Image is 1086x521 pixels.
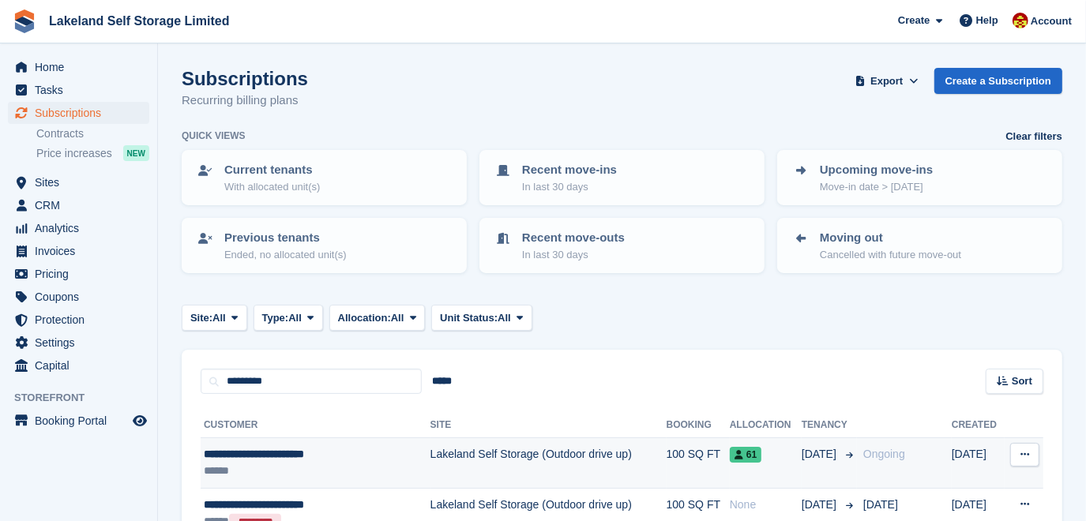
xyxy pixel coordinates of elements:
a: Moving out Cancelled with future move-out [779,219,1061,272]
span: Export [870,73,903,89]
span: Analytics [35,217,130,239]
th: Tenancy [802,413,857,438]
a: menu [8,217,149,239]
span: 61 [730,447,761,463]
img: stora-icon-8386f47178a22dfd0bd8f6a31ec36ba5ce8667c1dd55bd0f319d3a0aa187defe.svg [13,9,36,33]
a: menu [8,194,149,216]
a: menu [8,263,149,285]
a: Price increases NEW [36,144,149,162]
button: Unit Status: All [431,305,532,331]
span: Type: [262,310,289,326]
span: Price increases [36,146,112,161]
a: menu [8,240,149,262]
a: Previous tenants Ended, no allocated unit(s) [183,219,465,272]
th: Customer [201,413,430,438]
a: menu [8,286,149,308]
p: With allocated unit(s) [224,179,320,195]
span: [DATE] [802,446,840,463]
a: menu [8,56,149,78]
span: Site: [190,310,212,326]
a: Upcoming move-ins Move-in date > [DATE] [779,152,1061,204]
span: All [212,310,226,326]
span: Capital [35,354,130,377]
th: Created [952,413,1005,438]
p: Recent move-outs [522,229,625,247]
span: Booking Portal [35,410,130,432]
span: Account [1031,13,1072,29]
p: Recent move-ins [522,161,617,179]
a: menu [8,102,149,124]
span: Storefront [14,390,157,406]
span: Protection [35,309,130,331]
span: Sites [35,171,130,193]
span: Help [976,13,998,28]
h6: Quick views [182,129,246,143]
span: Allocation: [338,310,391,326]
td: [DATE] [952,438,1005,489]
a: menu [8,332,149,354]
p: Current tenants [224,161,320,179]
a: Preview store [130,411,149,430]
th: Booking [667,413,730,438]
span: Unit Status: [440,310,498,326]
a: Lakeland Self Storage Limited [43,8,236,34]
span: [DATE] [802,497,840,513]
span: Tasks [35,79,130,101]
p: In last 30 days [522,247,625,263]
td: Lakeland Self Storage (Outdoor drive up) [430,438,667,489]
p: Ended, no allocated unit(s) [224,247,347,263]
img: Diane Carney [1013,13,1028,28]
p: Moving out [820,229,961,247]
p: Previous tenants [224,229,347,247]
span: Invoices [35,240,130,262]
span: CRM [35,194,130,216]
p: Move-in date > [DATE] [820,179,933,195]
button: Type: All [254,305,323,331]
a: Recent move-outs In last 30 days [481,219,763,272]
span: Settings [35,332,130,354]
a: Contracts [36,126,149,141]
a: Recent move-ins In last 30 days [481,152,763,204]
h1: Subscriptions [182,68,308,89]
p: Recurring billing plans [182,92,308,110]
span: Subscriptions [35,102,130,124]
p: In last 30 days [522,179,617,195]
a: menu [8,354,149,377]
a: menu [8,79,149,101]
a: Clear filters [1005,129,1062,144]
button: Export [852,68,922,94]
span: Sort [1012,373,1032,389]
th: Site [430,413,667,438]
a: Current tenants With allocated unit(s) [183,152,465,204]
button: Allocation: All [329,305,426,331]
span: Coupons [35,286,130,308]
span: Ongoing [863,448,905,460]
div: None [730,497,802,513]
span: All [498,310,511,326]
a: Create a Subscription [934,68,1062,94]
a: menu [8,410,149,432]
th: Allocation [730,413,802,438]
span: All [391,310,404,326]
p: Upcoming move-ins [820,161,933,179]
a: menu [8,171,149,193]
p: Cancelled with future move-out [820,247,961,263]
span: Create [898,13,930,28]
a: menu [8,309,149,331]
td: 100 SQ FT [667,438,730,489]
span: Home [35,56,130,78]
button: Site: All [182,305,247,331]
span: All [288,310,302,326]
span: Pricing [35,263,130,285]
div: NEW [123,145,149,161]
span: [DATE] [863,498,898,511]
